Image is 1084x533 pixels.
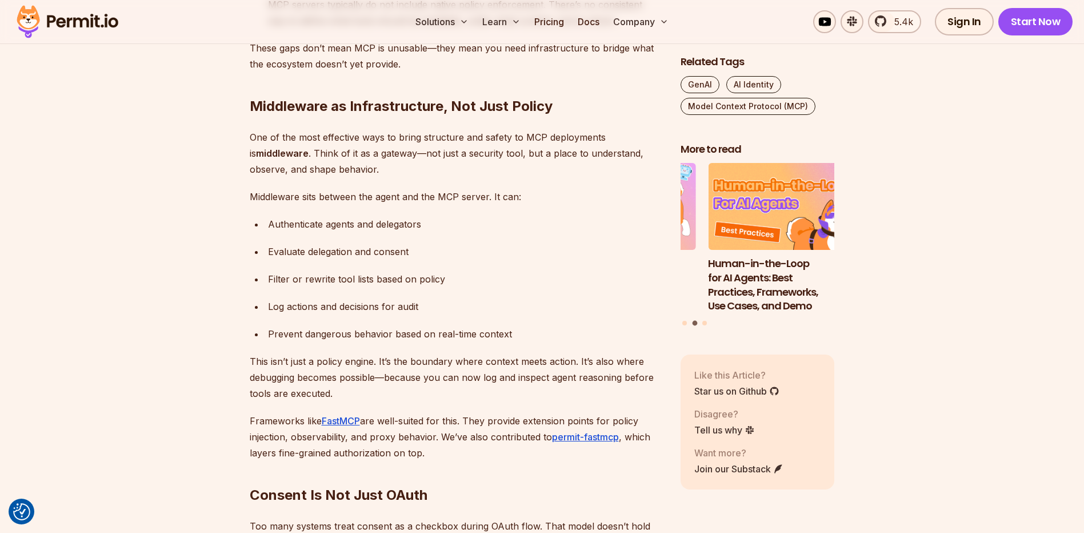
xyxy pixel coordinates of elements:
[692,321,697,326] button: Go to slide 2
[478,10,525,33] button: Learn
[694,446,783,460] p: Want more?
[887,15,913,29] span: 5.4k
[694,423,755,437] a: Tell us why
[998,8,1073,35] a: Start Now
[268,271,662,287] div: Filter or rewrite tool lists based on policy
[250,413,662,461] p: Frameworks like are well-suited for this. They provide extension points for policy injection, obs...
[11,2,123,41] img: Permit logo
[573,10,604,33] a: Docs
[694,384,779,398] a: Star us on Github
[268,216,662,232] div: Authenticate agents and delegators
[694,462,783,476] a: Join our Substack
[268,299,662,315] div: Log actions and decisions for audit
[682,321,687,325] button: Go to slide 1
[250,129,662,177] p: One of the most effective ways to bring structure and safety to MCP deployments is . Think of it ...
[322,415,360,427] a: FastMCP
[250,40,662,72] p: These gaps don’t mean MCP is unusable—they mean you need infrastructure to bridge what the ecosys...
[250,189,662,205] p: Middleware sits between the agent and the MCP server. It can:
[13,503,30,520] button: Consent Preferences
[542,164,696,314] li: 1 of 3
[250,440,662,504] h2: Consent Is Not Just OAuth
[708,257,862,313] h3: Human-in-the-Loop for AI Agents: Best Practices, Frameworks, Use Cases, and Demo
[681,55,835,69] h2: Related Tags
[726,76,781,93] a: AI Identity
[250,353,662,401] p: This isn’t just a policy engine. It’s the boundary where context meets action. It’s also where de...
[268,326,662,342] div: Prevent dangerous behavior based on real-time context
[868,10,921,33] a: 5.4k
[530,10,569,33] a: Pricing
[708,164,862,314] a: Human-in-the-Loop for AI Agents: Best Practices, Frameworks, Use Cases, and DemoHuman-in-the-Loop...
[681,142,835,157] h2: More to read
[542,257,696,285] h3: Why JWTs Can’t Handle AI Agent Access
[552,431,619,443] a: permit-fastmcp
[694,368,779,382] p: Like this Article?
[411,10,473,33] button: Solutions
[681,98,815,115] a: Model Context Protocol (MCP)
[268,244,662,260] div: Evaluate delegation and consent
[13,503,30,520] img: Revisit consent button
[708,164,862,250] img: Human-in-the-Loop for AI Agents: Best Practices, Frameworks, Use Cases, and Demo
[702,321,707,325] button: Go to slide 3
[694,407,755,421] p: Disagree?
[681,76,719,93] a: GenAI
[609,10,673,33] button: Company
[708,164,862,314] li: 2 of 3
[681,164,835,328] div: Posts
[256,148,309,159] strong: middleware
[250,51,662,116] h2: Middleware as Infrastructure, Not Just Policy
[935,8,994,35] a: Sign In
